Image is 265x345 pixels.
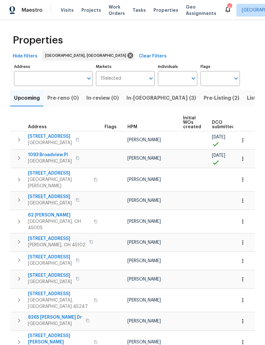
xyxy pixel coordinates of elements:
label: Individuals [158,65,197,69]
span: [STREET_ADDRESS] [28,236,85,242]
span: [PERSON_NAME] [127,219,161,224]
span: Initial WOs created [183,116,201,129]
button: Clear Filters [136,50,169,62]
span: Hide filters [13,52,37,60]
button: Open [232,74,241,83]
span: [STREET_ADDRESS] [28,170,90,176]
span: [PERSON_NAME] [127,340,161,344]
span: [GEOGRAPHIC_DATA] [28,200,72,206]
span: [GEOGRAPHIC_DATA], [GEOGRAPHIC_DATA] 45247 [28,297,90,310]
span: Properties [13,37,63,43]
span: Projects [81,7,101,13]
span: [PERSON_NAME] [127,240,161,245]
span: [DATE] [212,135,225,139]
span: [GEOGRAPHIC_DATA] [28,140,72,146]
span: [GEOGRAPHIC_DATA], OH 45005 [28,218,90,231]
span: [GEOGRAPHIC_DATA] [28,260,72,267]
span: [PERSON_NAME] [127,177,161,182]
label: Markets [96,65,155,69]
span: [GEOGRAPHIC_DATA] [28,321,82,327]
span: [PERSON_NAME], OH 45102 [28,242,85,248]
span: [STREET_ADDRESS] [28,194,72,200]
span: In-[GEOGRAPHIC_DATA] (3) [126,94,196,103]
span: [PERSON_NAME] [127,198,161,203]
span: [GEOGRAPHIC_DATA] [28,279,72,285]
span: DCO submitted [212,120,235,129]
span: 8265 [PERSON_NAME] Dr [28,314,82,321]
span: Flags [105,125,117,129]
span: Address [28,125,47,129]
span: HPM [127,125,137,129]
span: Tasks [132,8,146,12]
span: Maestro [22,7,43,13]
button: Open [85,74,93,83]
span: [STREET_ADDRESS] [28,272,72,279]
span: 1093 Broadview Pl [28,152,72,158]
span: Work Orders [109,4,125,17]
span: [DATE] [212,153,225,158]
span: [PERSON_NAME] [127,319,161,323]
span: Clear Filters [139,52,166,60]
span: [PERSON_NAME] [127,156,161,161]
span: [PERSON_NAME] [127,277,161,282]
span: In-review (0) [86,94,119,103]
span: [GEOGRAPHIC_DATA][PERSON_NAME] [28,176,90,189]
span: 62 [PERSON_NAME] [28,212,90,218]
div: 4 [227,4,232,10]
button: Open [189,74,198,83]
label: Flags [200,65,240,69]
button: Open [146,74,155,83]
span: Pre-reno (0) [47,94,79,103]
span: Properties [153,7,178,13]
span: [PERSON_NAME] [127,138,161,142]
span: [STREET_ADDRESS] [28,254,72,260]
span: [PERSON_NAME] [127,259,161,263]
span: Geo Assignments [186,4,216,17]
span: Visits [61,7,74,13]
span: [STREET_ADDRESS] [28,291,90,297]
span: 1 Selected [100,76,121,81]
button: Hide filters [10,50,40,62]
span: Pre-Listing (2) [204,94,239,103]
label: Address [14,65,93,69]
span: [STREET_ADDRESS] [28,133,72,140]
span: [PERSON_NAME] [127,298,161,302]
span: [GEOGRAPHIC_DATA] [28,158,72,164]
span: [GEOGRAPHIC_DATA], [GEOGRAPHIC_DATA] [45,52,129,59]
div: [GEOGRAPHIC_DATA], [GEOGRAPHIC_DATA] [42,50,134,61]
span: Upcoming [14,94,40,103]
